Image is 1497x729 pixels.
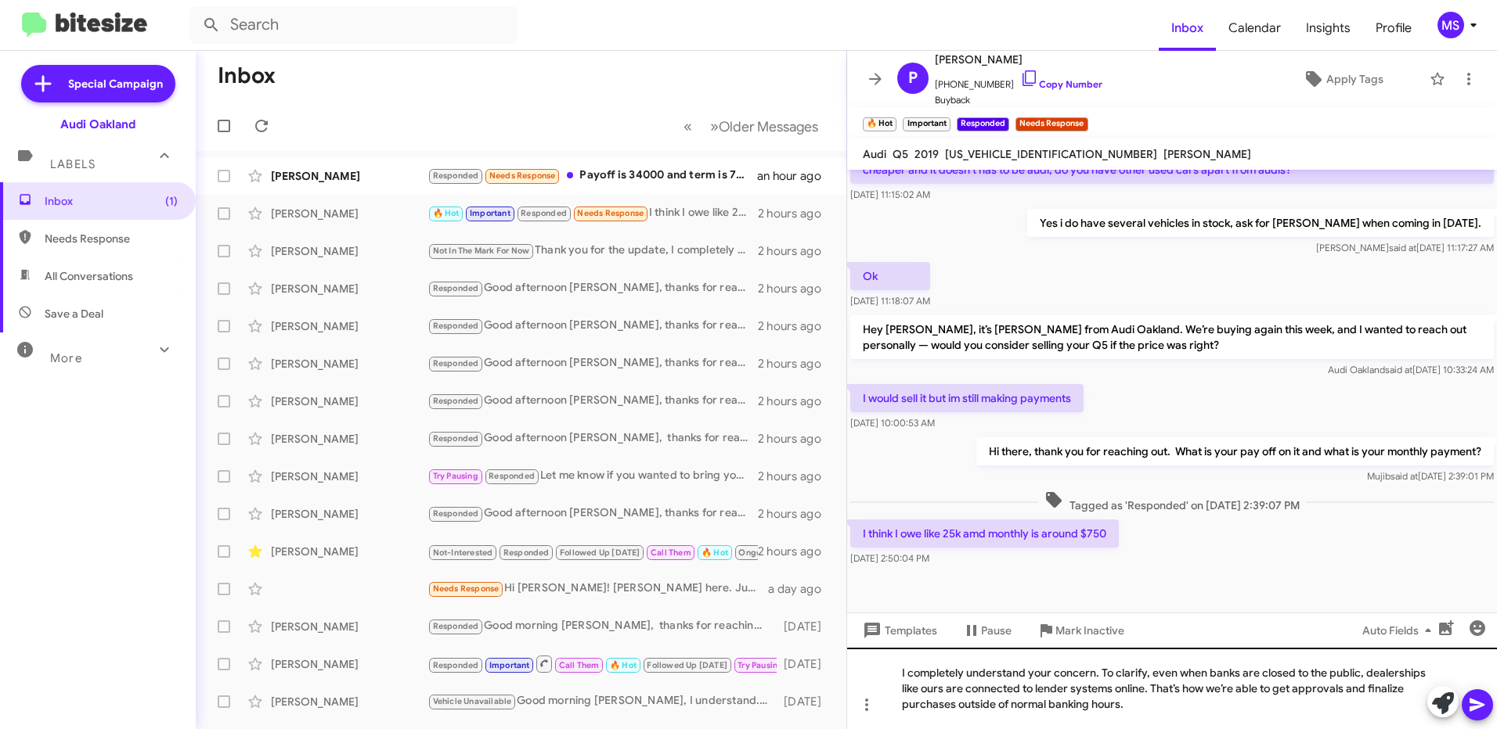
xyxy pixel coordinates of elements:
span: Responded [433,621,479,631]
div: 2 hours ago [758,281,834,296]
span: Audi Oakland [DATE] 10:33:24 AM [1328,364,1494,375]
span: P [908,66,918,91]
div: [PERSON_NAME] [271,656,427,672]
span: Special Campaign [68,76,163,92]
button: Apply Tags [1263,65,1422,93]
span: Buyback [935,92,1102,108]
small: Needs Response [1015,117,1088,131]
span: Responded [433,171,479,181]
span: 🔥 Hot [702,548,728,558]
small: Responded [957,117,1009,131]
span: Important [489,660,530,670]
div: Audi Oakland [60,117,135,132]
span: Apply Tags [1326,65,1383,93]
div: 2 hours ago [758,318,834,334]
span: Audi [863,147,886,161]
div: [PERSON_NAME] [271,356,427,372]
div: 2 hours ago [758,431,834,447]
span: Labels [50,157,96,171]
p: I think I owe like 25k amd monthly is around $750 [850,519,1119,548]
div: 2 hours ago [758,206,834,221]
span: Tagged as 'Responded' on [DATE] 2:39:07 PM [1038,490,1306,513]
span: 🔥 Hot [433,208,460,218]
a: Inbox [1159,5,1216,51]
div: 2 hours ago [758,544,834,559]
div: 2 hours ago [758,506,834,522]
p: I would sell it but im still making payments [850,384,1084,412]
span: [US_VEHICLE_IDENTIFICATION_NUMBER] [945,147,1157,161]
span: Responded [433,396,479,406]
span: Responded [433,321,479,331]
p: Hey [PERSON_NAME], it’s [PERSON_NAME] from Audi Oakland. We’re buying again this week, and I want... [850,315,1494,359]
div: MS [1437,12,1464,38]
div: [PERSON_NAME] [271,506,427,522]
span: Needs Response [577,208,644,218]
div: I think I owe like 25k amd monthly is around $750 [427,204,758,222]
span: Auto Fields [1362,616,1437,645]
div: Good morning [PERSON_NAME], thanks for reaching out. We’d love to see the vehicle in person to gi... [427,617,777,635]
span: Mark Inactive [1055,616,1124,645]
div: Good afternoon [PERSON_NAME], thanks for reaching out. We’d love to see the vehicle in person to ... [427,279,758,297]
p: Yes i do have several vehicles in stock, ask for [PERSON_NAME] when coming in [DATE]. [1027,209,1494,237]
a: Calendar [1216,5,1293,51]
div: [PERSON_NAME] [271,619,427,634]
span: (1) [165,193,178,209]
span: Inbox [45,193,178,209]
p: Ok [850,262,930,290]
span: Pause [981,616,1012,645]
div: Let me know if you wanted to bring your vehicle here at [GEOGRAPHIC_DATA], we would love to evalu... [427,467,758,485]
div: Hi [PERSON_NAME]! [PERSON_NAME] here. Just circling back on [PERSON_NAME]'s message. We would lov... [427,580,768,598]
div: [PERSON_NAME] [271,168,427,184]
span: » [710,117,719,136]
small: Important [903,117,950,131]
div: [PERSON_NAME] [271,243,427,259]
div: an hour ago [757,168,834,184]
div: If banks aren't open then how can people buy cars? My fico score was pulled by two lenders. I req... [427,654,777,673]
button: Previous [674,110,702,142]
span: Needs Response [489,171,556,181]
span: « [684,117,692,136]
div: Good afternoon [PERSON_NAME], thanks for reaching out. We’d love to see the vehicle(s) in person ... [427,317,758,335]
span: Responded [433,433,479,444]
span: 2019 [914,147,939,161]
span: Try Pausing [738,660,783,670]
span: [DATE] 11:18:07 AM [850,295,930,307]
div: [DATE] [777,656,834,672]
p: Hi there, thank you for reaching out. What is your pay off on it and what is your monthly payment? [976,437,1494,465]
span: Responded [433,508,479,519]
span: All Conversations [45,268,133,284]
a: Special Campaign [21,65,175,102]
span: [PERSON_NAME] [935,50,1102,69]
div: Good afternoon [PERSON_NAME], thanks for reaching out. We’d love to see the vehicle in person to ... [427,392,758,410]
span: Needs Response [433,584,500,594]
span: Important [470,208,510,218]
div: Good afternoon [PERSON_NAME], thanks for reaching out. We’d love to see the vehicle in person to ... [427,429,758,447]
span: Older Messages [719,118,818,135]
div: Good afternoon [PERSON_NAME], thanks for reaching out. We’d love to see the vehicle in person to ... [427,505,758,523]
div: [PERSON_NAME] [271,281,427,296]
button: Auto Fields [1350,616,1450,645]
span: Responded [433,283,479,293]
span: [PERSON_NAME] [DATE] 11:17:27 AM [1316,242,1494,253]
div: [PERSON_NAME] [271,544,427,559]
span: Followed Up [DATE] [647,660,727,670]
a: Insights [1293,5,1363,51]
span: Templates [860,616,937,645]
div: Thank you for the update, I completely understand. If anything changes down the road or you have ... [427,242,758,260]
a: Copy Number [1020,78,1102,90]
div: [PERSON_NAME] [271,393,427,409]
div: Payoff is 34000 and term is 72 months. [427,167,757,185]
span: Try Pausing [433,471,478,481]
span: said at [1391,470,1418,482]
div: [PERSON_NAME] [271,318,427,334]
span: Call Them [559,660,600,670]
span: said at [1389,242,1416,253]
span: Needs Response [45,231,178,246]
div: 2 hours ago [758,356,834,372]
div: 2 hours ago [758,243,834,259]
div: [PERSON_NAME] [271,206,427,221]
span: [PHONE_NUMBER] [935,69,1102,92]
button: Next [701,110,828,142]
